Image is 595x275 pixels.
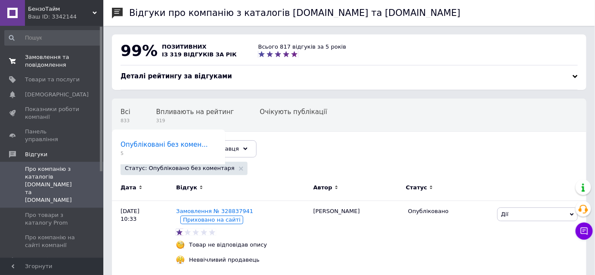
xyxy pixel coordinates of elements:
div: Всього 817 відгуків за 5 років [258,43,346,51]
span: Всі [121,108,130,116]
span: із 319 відгуків за рік [162,51,237,58]
span: Показники роботи компанії [25,105,80,121]
span: Відгуки [25,151,47,158]
span: Товари та послуги [25,76,80,83]
h1: Відгуки про компанію з каталогів [DOMAIN_NAME] та [DOMAIN_NAME] [129,8,461,18]
div: Ваш ID: 3342144 [28,13,103,21]
span: Очікують публікації [260,108,327,116]
span: Автор [313,184,332,192]
span: Панель управління [25,128,80,143]
img: :triumph: [176,256,185,264]
span: Про товари з каталогу Prom [25,211,80,227]
span: Статус: Опубліковано без коментаря [125,164,235,172]
span: 319 [156,117,234,124]
span: позитивних [162,43,207,50]
input: Пошук [4,30,102,46]
div: Опубліковано [408,207,491,215]
span: Деталі рейтингу за відгуками [121,72,232,80]
img: :face_with_monocle: [176,241,185,249]
span: Дії [501,211,508,217]
span: Про компанію на сайті компанії [25,234,80,249]
div: Товар не відповідав опису [187,241,269,249]
div: Деталі рейтингу за відгуками [121,72,578,81]
button: Чат з покупцем [576,222,593,240]
a: Замовлення № 328837941 [176,208,253,214]
div: Неввічливий продавець [187,256,262,264]
span: 5 [121,150,208,157]
span: Дата [121,184,136,192]
div: Опубліковані без коментаря [112,132,225,164]
span: Впливають на рейтинг [156,108,234,116]
span: Про компанію з каталогів [DOMAIN_NAME] та [DOMAIN_NAME] [25,165,80,204]
span: Опубліковані без комен... [121,141,208,148]
span: БензоТайм [28,5,93,13]
span: Відгук [176,184,197,192]
span: Замовлення та повідомлення [25,53,80,69]
span: 99% [121,42,158,59]
span: [DEMOGRAPHIC_DATA] [25,91,89,99]
span: 833 [121,117,130,124]
span: Приховано на сайті [183,216,241,223]
span: Покупці [25,256,48,264]
span: Статус [406,184,428,192]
